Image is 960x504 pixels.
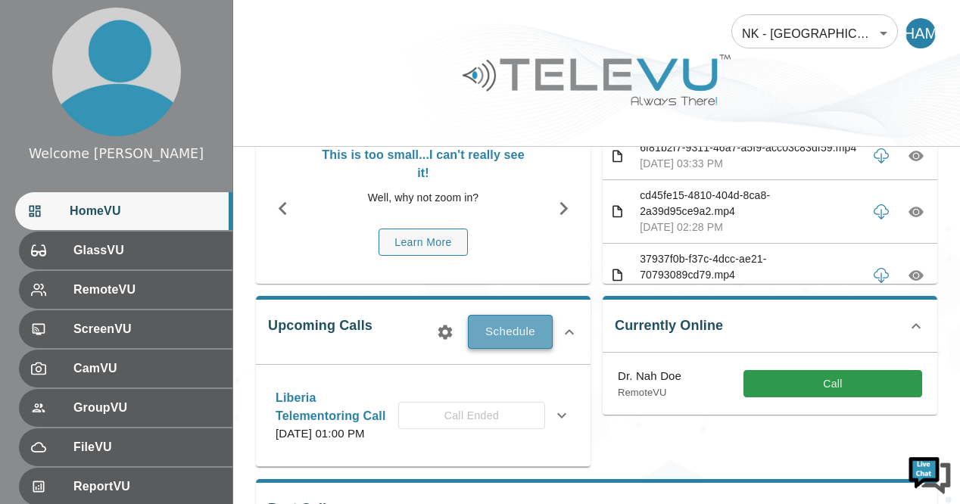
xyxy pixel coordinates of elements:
[379,229,468,257] button: Learn More
[907,451,952,496] img: Chat Widget
[88,154,209,306] span: We're online!
[317,190,529,206] p: Well, why not zoom in?
[640,283,860,299] p: [DATE] 02:21 PM
[8,340,288,393] textarea: Type your message and hit 'Enter'
[73,320,220,338] span: ScreenVU
[19,232,232,269] div: GlassVU
[460,48,733,111] img: Logo
[263,380,583,452] div: Liberia Telementoring Call[DATE] 01:00 PMCall Ended
[905,18,936,48] div: HAM
[73,438,220,456] span: FileVU
[26,70,64,108] img: d_736959983_company_1615157101543_736959983
[248,8,285,44] div: Minimize live chat window
[79,79,254,99] div: Chat with us now
[19,350,232,387] div: CamVU
[276,389,398,425] p: Liberia Telementoring Call
[19,310,232,348] div: ScreenVU
[15,192,232,230] div: HomeVU
[743,370,922,398] button: Call
[276,425,398,443] p: [DATE] 01:00 PM
[19,389,232,427] div: GroupVU
[317,146,529,182] p: This is too small...I can't really see it!
[468,315,553,348] button: Schedule
[52,8,181,136] img: profile.png
[73,359,220,378] span: CamVU
[29,144,204,163] div: Welcome [PERSON_NAME]
[640,140,860,156] p: 6f81b2f7-9311-46a7-a5f9-acc03c83df59.mp4
[640,219,860,235] p: [DATE] 02:28 PM
[73,399,220,417] span: GroupVU
[640,251,860,283] p: 37937f0b-f37c-4dcc-ae21-70793089cd79.mp4
[19,271,232,309] div: RemoteVU
[731,12,898,54] div: NK - [GEOGRAPHIC_DATA]
[73,281,220,299] span: RemoteVU
[73,241,220,260] span: GlassVU
[618,385,681,400] p: RemoteVU
[640,188,860,219] p: cd45fe15-4810-404d-8ca8-2a39d95ce9a2.mp4
[73,478,220,496] span: ReportVU
[19,428,232,466] div: FileVU
[70,202,220,220] span: HomeVU
[640,156,860,172] p: [DATE] 03:33 PM
[618,368,681,385] p: Dr. Nah Doe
